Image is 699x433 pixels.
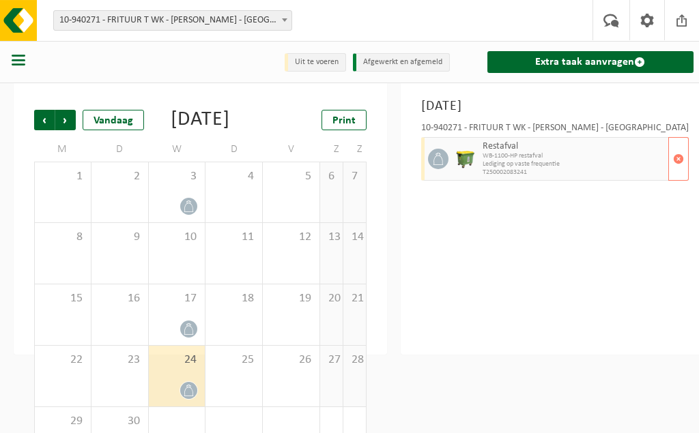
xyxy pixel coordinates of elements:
a: Print [322,110,367,130]
span: 24 [156,353,199,368]
a: Extra taak aanvragen [487,51,694,73]
td: Z [343,137,367,162]
span: 10-940271 - FRITUUR T WK - KATRIEN SEEUWS - GERAARDSBERGEN [53,10,292,31]
span: 15 [42,291,84,306]
span: 28 [350,353,359,368]
span: 21 [350,291,359,306]
td: D [91,137,149,162]
li: Afgewerkt en afgemeld [353,53,450,72]
td: M [34,137,91,162]
span: 13 [327,230,336,245]
span: 25 [212,353,255,368]
span: 12 [270,230,313,245]
span: 19 [270,291,313,306]
span: 9 [98,230,141,245]
span: 22 [42,353,84,368]
span: 5 [270,169,313,184]
span: T250002083241 [483,168,665,177]
span: 14 [350,230,359,245]
span: 18 [212,291,255,306]
span: 8 [42,230,84,245]
span: 16 [98,291,141,306]
span: 26 [270,353,313,368]
span: Print [332,115,356,126]
span: 10-940271 - FRITUUR T WK - KATRIEN SEEUWS - GERAARDSBERGEN [54,11,291,30]
td: D [205,137,263,162]
span: Volgende [55,110,76,130]
span: 17 [156,291,199,306]
li: Uit te voeren [285,53,346,72]
div: [DATE] [171,110,230,130]
span: Vorige [34,110,55,130]
span: 10 [156,230,199,245]
span: 11 [212,230,255,245]
span: 29 [42,414,84,429]
span: 20 [327,291,336,306]
span: 6 [327,169,336,184]
img: WB-1100-HPE-GN-50 [455,149,476,169]
td: V [263,137,320,162]
span: WB-1100-HP restafval [483,152,665,160]
span: 30 [98,414,141,429]
span: 1 [42,169,84,184]
span: 2 [98,169,141,184]
span: 4 [212,169,255,184]
span: Lediging op vaste frequentie [483,160,665,168]
h3: [DATE] [421,96,689,117]
span: Restafval [483,141,665,152]
span: 3 [156,169,199,184]
td: Z [320,137,343,162]
div: Vandaag [83,110,144,130]
span: 27 [327,353,336,368]
div: 10-940271 - FRITUUR T WK - [PERSON_NAME] - [GEOGRAPHIC_DATA] [421,123,689,137]
td: W [149,137,206,162]
span: 23 [98,353,141,368]
span: 7 [350,169,359,184]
